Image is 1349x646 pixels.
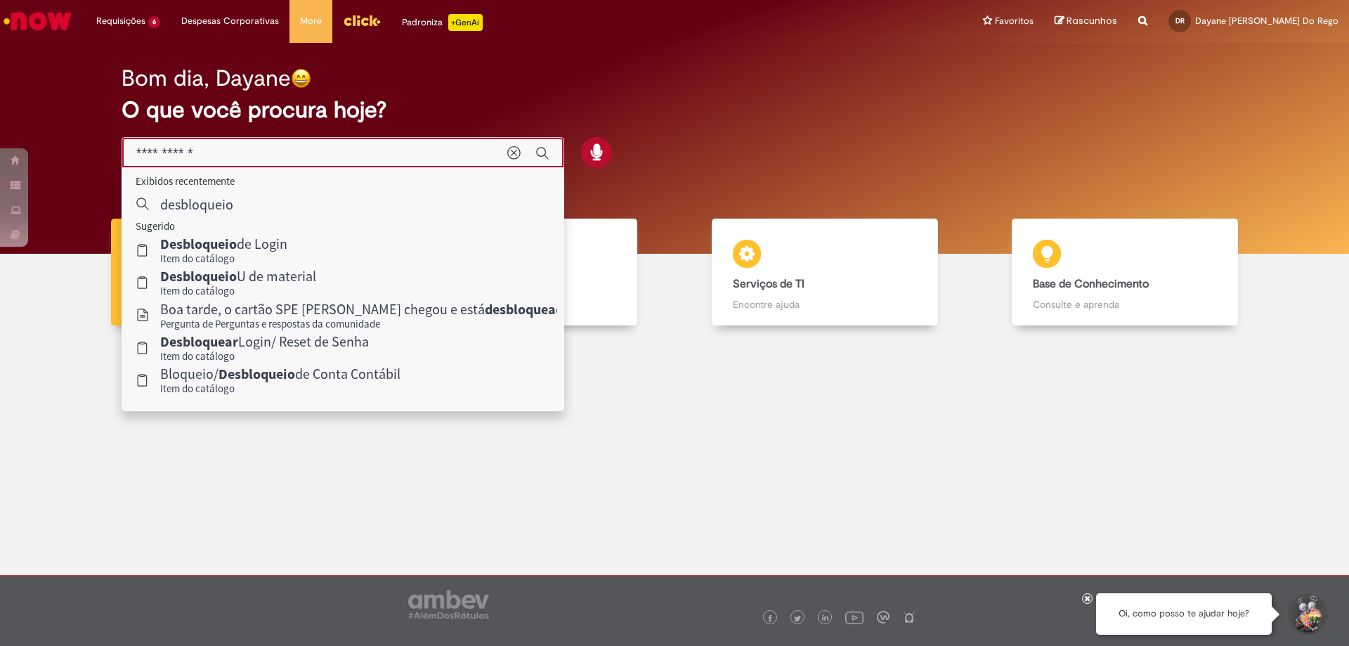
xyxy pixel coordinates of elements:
span: Rascunhos [1067,14,1117,27]
img: ServiceNow [1,7,74,35]
a: Serviços de TI Encontre ajuda [674,219,975,326]
p: Encontre ajuda [733,297,917,311]
span: DR [1175,16,1185,25]
a: Tirar dúvidas Tirar dúvidas com Lupi Assist e Gen Ai [74,219,374,326]
h2: Bom dia, Dayane [122,66,291,91]
div: Padroniza [402,14,483,31]
span: Requisições [96,14,145,28]
img: logo_footer_workplace.png [877,611,889,624]
img: logo_footer_twitter.png [794,615,801,622]
span: More [300,14,322,28]
img: logo_footer_naosei.png [903,611,915,624]
img: logo_footer_youtube.png [845,608,864,626]
span: 6 [148,16,160,28]
div: Oi, como posso te ajudar hoje? [1096,593,1272,635]
b: Serviços de TI [733,277,804,291]
img: logo_footer_facebook.png [767,615,774,622]
img: logo_footer_linkedin.png [822,614,829,623]
img: click_logo_yellow_360x200.png [343,10,381,31]
button: Iniciar Conversa de Suporte [1286,593,1328,635]
span: Favoritos [995,14,1034,28]
p: +GenAi [448,14,483,31]
span: Dayane [PERSON_NAME] Do Rego [1195,15,1338,27]
span: Despesas Corporativas [181,14,279,28]
p: Consulte e aprenda [1033,297,1217,311]
img: logo_footer_ambev_rotulo_gray.png [408,590,489,619]
b: Base de Conhecimento [1033,277,1149,291]
img: happy-face.png [291,68,311,89]
h2: O que você procura hoje? [122,98,1228,122]
a: Base de Conhecimento Consulte e aprenda [975,219,1276,326]
a: Rascunhos [1055,15,1117,28]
